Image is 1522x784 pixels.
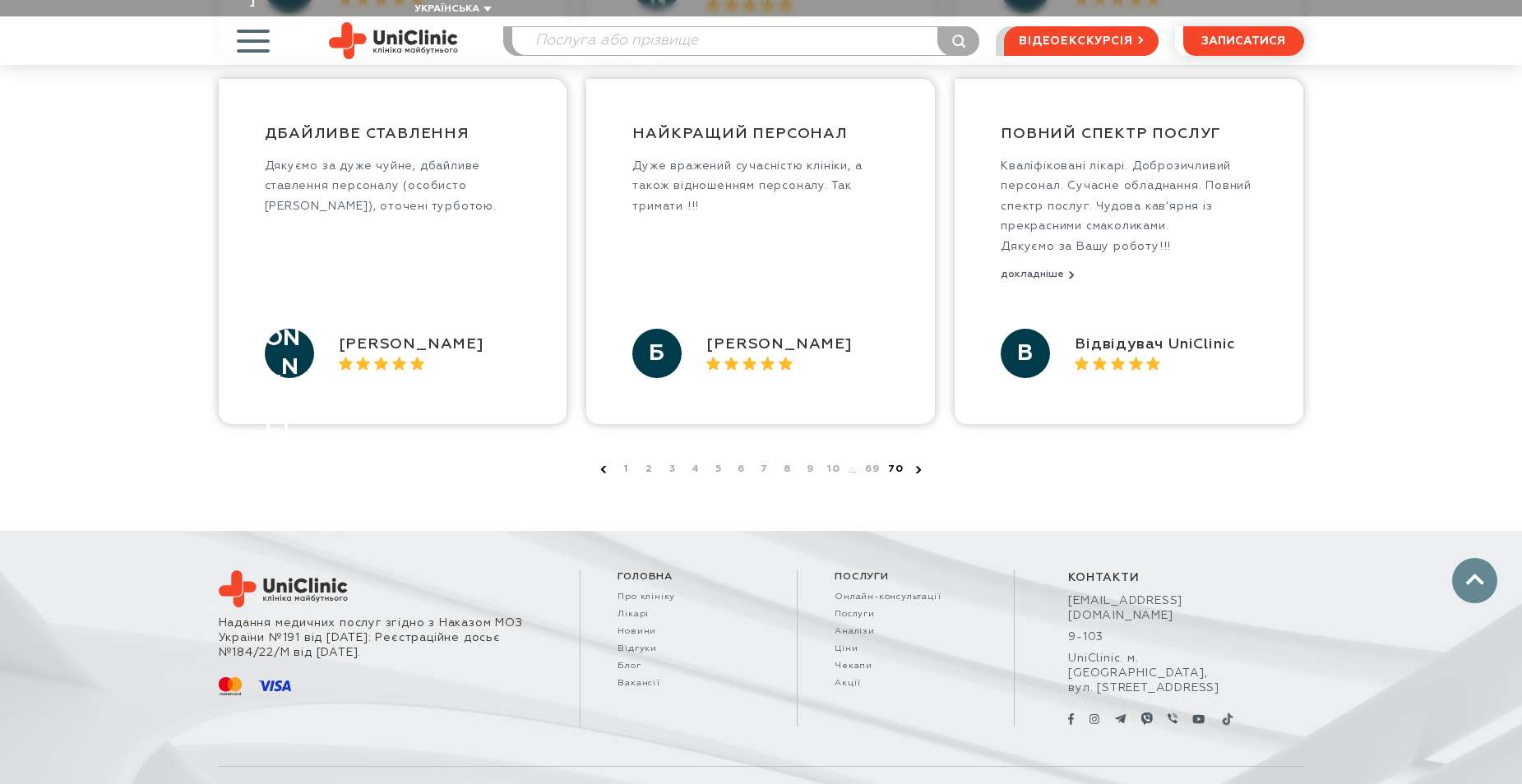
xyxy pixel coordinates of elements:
[733,461,750,477] a: 6
[618,609,760,620] a: Лікарі
[1068,593,1250,623] a: [EMAIL_ADDRESS][DOMAIN_NAME]
[835,661,977,671] a: Чекапи
[835,626,977,637] a: Аналізи
[1068,570,1250,585] div: контакти
[1068,630,1250,644] a: 9-103
[618,678,760,689] a: Вакансії
[756,461,773,477] a: 7
[618,592,760,602] a: Про клініку
[414,4,479,14] span: Українська
[219,616,572,661] div: Надання медичних послуг згідно з Наказом МОЗ України №191 від [DATE]: Реєстраційне досьє №184/22/...
[835,592,977,602] a: Онлайн-консультації
[632,329,682,378] div: Б
[1001,329,1050,378] div: В
[826,461,842,477] a: 10
[1183,26,1304,56] button: записатися
[339,335,521,356] div: [PERSON_NAME]
[835,609,977,620] a: Послуги
[1068,651,1250,695] div: UniClinic. м. [GEOGRAPHIC_DATA], вул. [STREET_ADDRESS]
[803,461,819,477] a: 9
[1001,125,1257,144] h2: Повний спектр послуг
[632,156,889,217] p: Дуже вражений сучасністю клініки, а також відношенням персоналу. Так тримати !!!
[1004,26,1158,56] a: відеоекскурсія
[512,27,979,55] input: Послуга або прізвище
[864,461,881,477] a: 69
[1019,27,1132,55] span: відеоекскурсія
[687,461,704,477] a: 4
[664,461,681,477] a: 3
[780,461,796,477] a: 8
[1001,156,1257,257] p: Кваліфіковані лікарі. Доброзичливий персонал. Сучасне обладнання. Повний спектр послуг. Чудова ка...
[618,661,760,671] a: Блог
[410,3,492,16] button: Українська
[219,570,348,607] img: Uniclinic
[265,125,521,144] h2: Дбайливе ставлення
[618,643,760,654] a: Відгуки
[887,461,904,477] a: 70
[1075,335,1257,356] div: Відвідувач UniClinic
[618,570,760,583] span: Головна
[641,461,658,477] a: 2
[835,643,977,654] a: Ціни
[1201,35,1285,47] span: записатися
[706,335,889,356] div: [PERSON_NAME]
[618,626,760,637] a: Новини
[265,156,521,217] p: Дякуємо за дуже чуйне, дбайливе ставлення персоналу (особисто [PERSON_NAME]), оточені турботою.
[329,22,458,59] img: Uniclinic
[1001,269,1075,281] button: докладніше
[265,329,314,378] div: [PERSON_NAME]
[710,461,727,477] a: 5
[835,678,977,689] a: Акції
[632,125,889,144] h2: Найкращий персонал
[835,570,977,583] span: Послуги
